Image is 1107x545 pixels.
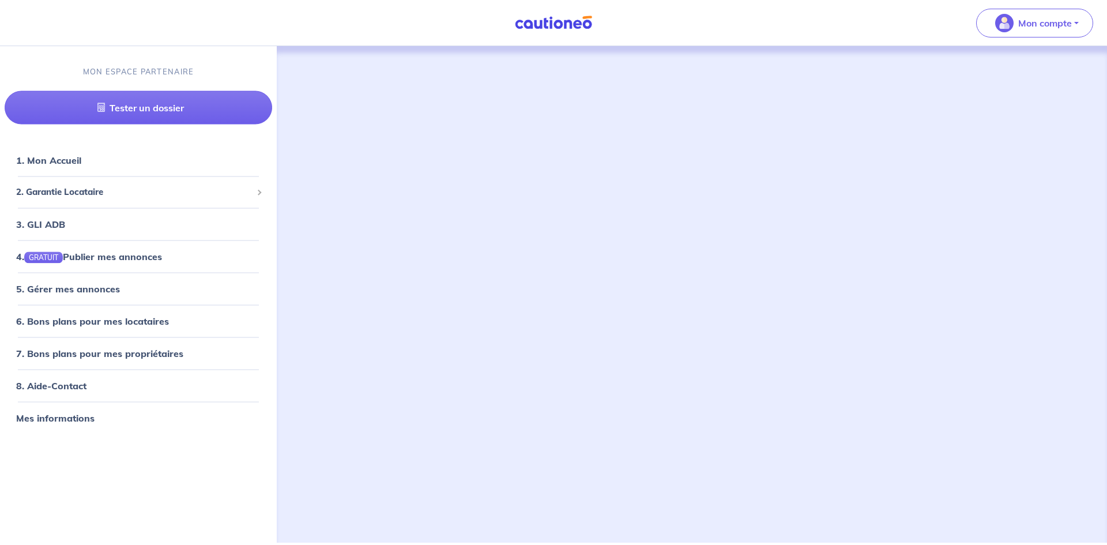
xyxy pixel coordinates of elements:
[5,277,272,300] div: 5. Gérer mes annonces
[16,379,86,391] a: 8. Aide-Contact
[5,181,272,204] div: 2. Garantie Locataire
[510,16,597,30] img: Cautioneo
[5,341,272,364] div: 7. Bons plans pour mes propriétaires
[16,218,65,230] a: 3. GLI ADB
[16,155,81,166] a: 1. Mon Accueil
[16,315,169,326] a: 6. Bons plans pour mes locataires
[5,91,272,125] a: Tester un dossier
[5,245,272,268] div: 4.GRATUITPublier mes annonces
[16,283,120,294] a: 5. Gérer mes annonces
[16,186,252,199] span: 2. Garantie Locataire
[976,9,1093,37] button: illu_account_valid_menu.svgMon compte
[5,212,272,235] div: 3. GLI ADB
[995,14,1014,32] img: illu_account_valid_menu.svg
[1018,16,1072,30] p: Mon compte
[83,66,194,77] p: MON ESPACE PARTENAIRE
[5,374,272,397] div: 8. Aide-Contact
[5,406,272,429] div: Mes informations
[5,309,272,332] div: 6. Bons plans pour mes locataires
[5,149,272,172] div: 1. Mon Accueil
[16,250,162,262] a: 4.GRATUITPublier mes annonces
[16,412,95,423] a: Mes informations
[16,347,183,359] a: 7. Bons plans pour mes propriétaires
